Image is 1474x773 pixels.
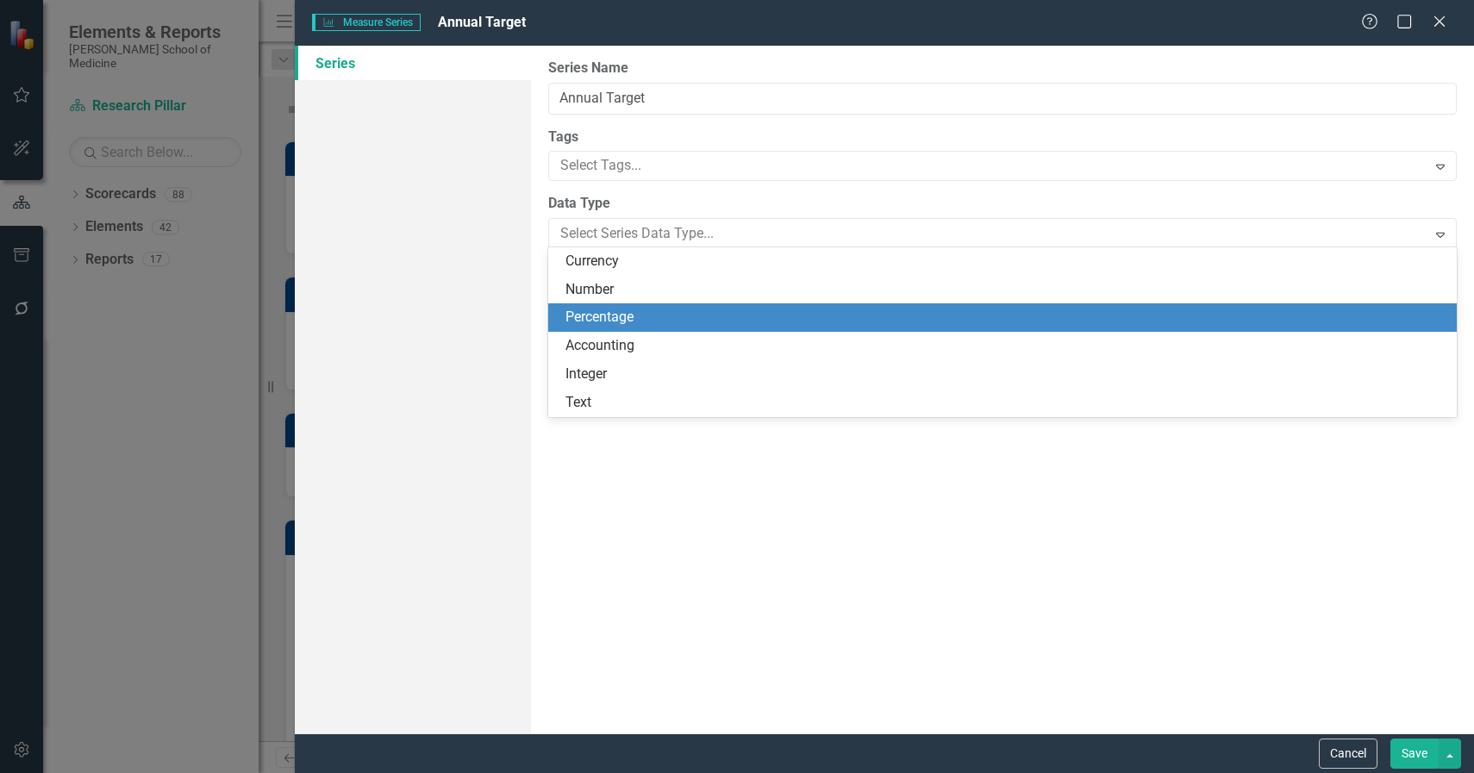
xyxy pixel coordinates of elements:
[312,14,421,31] span: Measure Series
[548,83,1457,115] input: Series Name
[565,308,1446,327] div: Percentage
[438,14,526,30] span: Annual Target
[1319,739,1377,769] button: Cancel
[565,336,1446,356] div: Accounting
[565,365,1446,384] div: Integer
[548,194,1457,214] label: Data Type
[1390,739,1439,769] button: Save
[565,393,1446,413] div: Text
[548,128,1457,147] label: Tags
[565,280,1446,300] div: Number
[565,252,1446,271] div: Currency
[548,59,1457,78] label: Series Name
[295,46,531,80] a: Series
